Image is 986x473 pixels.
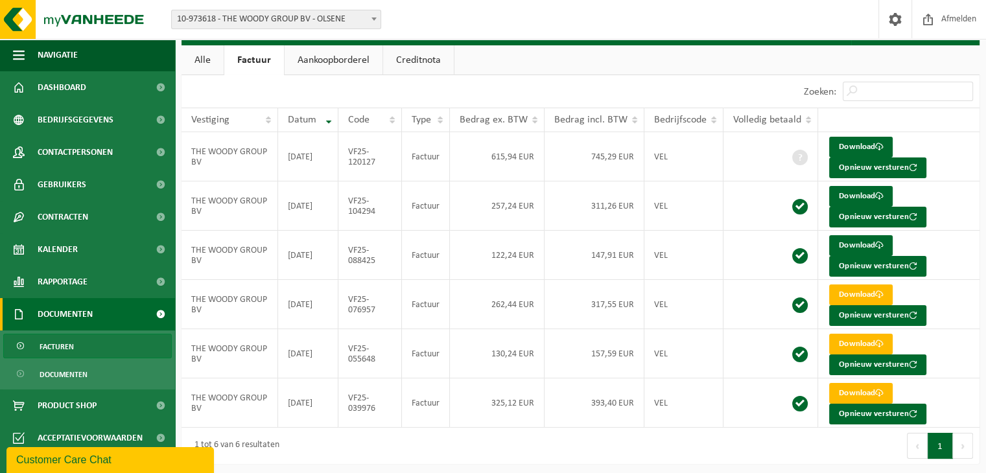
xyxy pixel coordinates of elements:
a: Download [829,235,893,256]
span: Rapportage [38,266,88,298]
td: 257,24 EUR [450,181,545,231]
button: Opnieuw versturen [829,157,926,178]
td: VEL [644,231,723,280]
td: 311,26 EUR [545,181,644,231]
span: Contracten [38,201,88,233]
td: [DATE] [278,280,338,329]
td: THE WOODY GROUP BV [182,231,278,280]
td: VEL [644,280,723,329]
td: [DATE] [278,231,338,280]
button: Opnieuw versturen [829,404,926,424]
td: 130,24 EUR [450,329,545,378]
td: VF25-088425 [338,231,402,280]
td: THE WOODY GROUP BV [182,280,278,329]
span: Gebruikers [38,168,86,201]
span: Bedrag incl. BTW [554,115,628,125]
td: Factuur [402,329,450,378]
td: VEL [644,181,723,231]
button: 1 [928,433,953,459]
td: THE WOODY GROUP BV [182,378,278,428]
td: VF25-076957 [338,280,402,329]
div: 1 tot 6 van 6 resultaten [188,434,279,457]
td: 262,44 EUR [450,280,545,329]
button: Opnieuw versturen [829,354,926,375]
td: [DATE] [278,132,338,181]
a: Download [829,383,893,404]
td: 157,59 EUR [545,329,644,378]
td: THE WOODY GROUP BV [182,181,278,231]
span: Datum [288,115,316,125]
span: Documenten [40,362,88,387]
span: Bedrag ex. BTW [460,115,528,125]
a: Creditnota [383,45,454,75]
a: Alle [182,45,224,75]
td: THE WOODY GROUP BV [182,329,278,378]
a: Documenten [3,362,172,386]
span: Bedrijfscode [654,115,707,125]
button: Previous [907,433,928,459]
td: [DATE] [278,181,338,231]
label: Zoeken: [804,87,836,97]
span: Dashboard [38,71,86,104]
button: Opnieuw versturen [829,256,926,277]
td: VEL [644,329,723,378]
button: Opnieuw versturen [829,207,926,227]
a: Download [829,284,893,305]
td: VF25-039976 [338,378,402,428]
td: VEL [644,378,723,428]
span: Type [412,115,431,125]
td: VEL [644,132,723,181]
td: Factuur [402,132,450,181]
td: Factuur [402,378,450,428]
span: Volledig betaald [733,115,801,125]
span: Bedrijfsgegevens [38,104,113,136]
td: VF25-055648 [338,329,402,378]
iframe: chat widget [6,444,217,473]
span: Product Shop [38,389,97,422]
td: VF25-120127 [338,132,402,181]
a: Factuur [224,45,284,75]
span: Vestiging [191,115,229,125]
a: Download [829,186,893,207]
td: Factuur [402,231,450,280]
span: Navigatie [38,39,78,71]
td: THE WOODY GROUP BV [182,132,278,181]
span: Contactpersonen [38,136,113,168]
td: 325,12 EUR [450,378,545,428]
td: [DATE] [278,329,338,378]
button: Next [953,433,973,459]
td: 317,55 EUR [545,280,644,329]
span: Acceptatievoorwaarden [38,422,143,454]
a: Aankoopborderel [285,45,382,75]
span: Documenten [38,298,93,330]
span: Facturen [40,334,74,359]
button: Opnieuw versturen [829,305,926,326]
a: Facturen [3,334,172,358]
td: 393,40 EUR [545,378,644,428]
a: Download [829,137,893,157]
td: 147,91 EUR [545,231,644,280]
td: 615,94 EUR [450,132,545,181]
td: Factuur [402,181,450,231]
td: VF25-104294 [338,181,402,231]
span: 10-973618 - THE WOODY GROUP BV - OLSENE [172,10,381,29]
a: Download [829,334,893,354]
span: 10-973618 - THE WOODY GROUP BV - OLSENE [171,10,381,29]
td: [DATE] [278,378,338,428]
span: Kalender [38,233,78,266]
span: Code [348,115,370,125]
td: Factuur [402,280,450,329]
td: 745,29 EUR [545,132,644,181]
td: 122,24 EUR [450,231,545,280]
